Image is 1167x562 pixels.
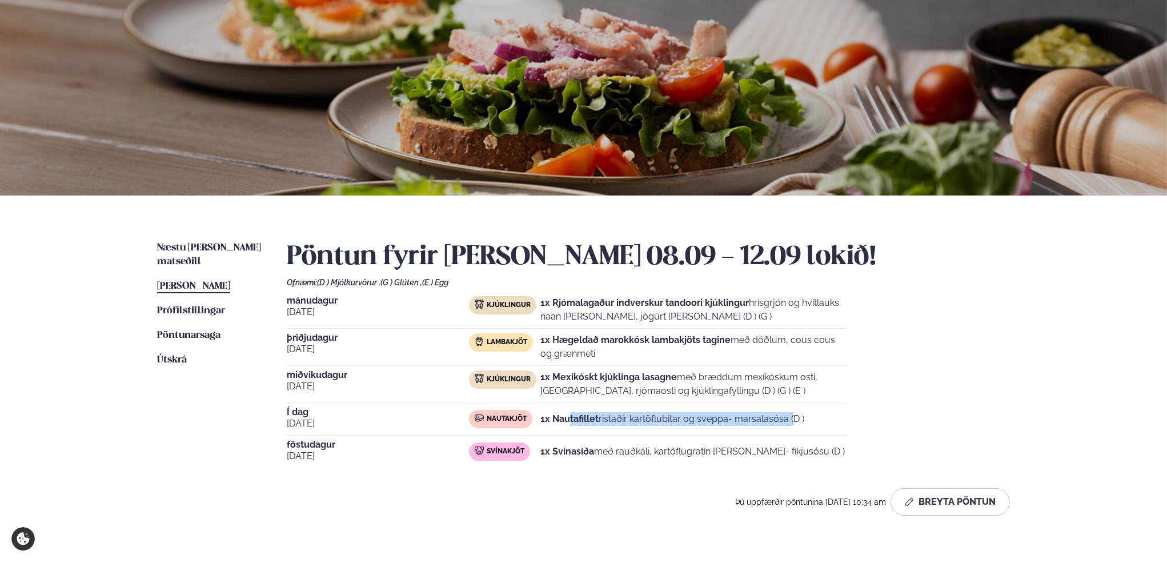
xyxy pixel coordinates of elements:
[157,329,220,342] a: Pöntunarsaga
[487,375,531,384] span: Kjúklingur
[157,353,187,367] a: Útskrá
[475,413,484,423] img: beef.svg
[540,333,847,361] p: með döðlum, cous cous og grænmeti
[157,330,220,340] span: Pöntunarsaga
[891,488,1010,516] button: Breyta Pöntun
[287,408,469,417] span: Í dag
[287,305,469,319] span: [DATE]
[287,417,469,431] span: [DATE]
[475,337,484,346] img: Lamb.svg
[735,497,886,507] span: Þú uppfærðir pöntunina [DATE] 10:34 am
[422,278,448,287] span: (E ) Egg
[287,449,469,463] span: [DATE]
[157,241,264,269] a: Næstu [PERSON_NAME] matseðill
[380,278,422,287] span: (G ) Glúten ,
[287,440,469,449] span: föstudagur
[475,446,484,455] img: pork.svg
[287,296,469,305] span: mánudagur
[540,445,845,459] p: með rauðkáli, kartöflugratín [PERSON_NAME]- fíkjusósu (D )
[287,333,469,342] span: þriðjudagur
[157,355,187,365] span: Útskrá
[287,370,469,380] span: miðvikudagur
[487,301,531,310] span: Kjúklingur
[287,241,1010,273] h2: Pöntun fyrir [PERSON_NAME] 08.09 - 12.09 lokið!
[487,447,524,456] span: Svínakjöt
[287,380,469,393] span: [DATE]
[475,300,484,309] img: chicken.svg
[540,297,749,308] strong: 1x Rjómalagaður indverskur tandoori kjúklingur
[540,446,594,457] strong: 1x Svínasíða
[287,278,1010,287] div: Ofnæmi:
[475,374,484,383] img: chicken.svg
[540,334,731,345] strong: 1x Hægeldað marokkósk lambakjöts tagine
[317,278,380,287] span: (D ) Mjólkurvörur ,
[11,527,35,551] a: Cookie settings
[540,413,599,424] strong: 1x Nautafillet
[157,306,225,316] span: Prófílstillingar
[157,243,261,266] span: Næstu [PERSON_NAME] matseðill
[540,372,677,382] strong: 1x Mexikóskt kjúklinga lasagne
[540,412,804,426] p: ristaðir kartöflubitar og sveppa- marsalasósa (D )
[157,281,230,291] span: [PERSON_NAME]
[540,296,847,324] p: hrísgrjón og hvítlauks naan [PERSON_NAME], jógúrt [PERSON_NAME] (D ) (G )
[487,338,527,347] span: Lambakjöt
[287,342,469,356] span: [DATE]
[157,280,230,293] a: [PERSON_NAME]
[157,304,225,318] a: Prófílstillingar
[487,414,527,424] span: Nautakjöt
[540,370,847,398] p: með bræddum mexíkóskum osti, [GEOGRAPHIC_DATA], rjómaosti og kjúklingafyllingu (D ) (G ) (E )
